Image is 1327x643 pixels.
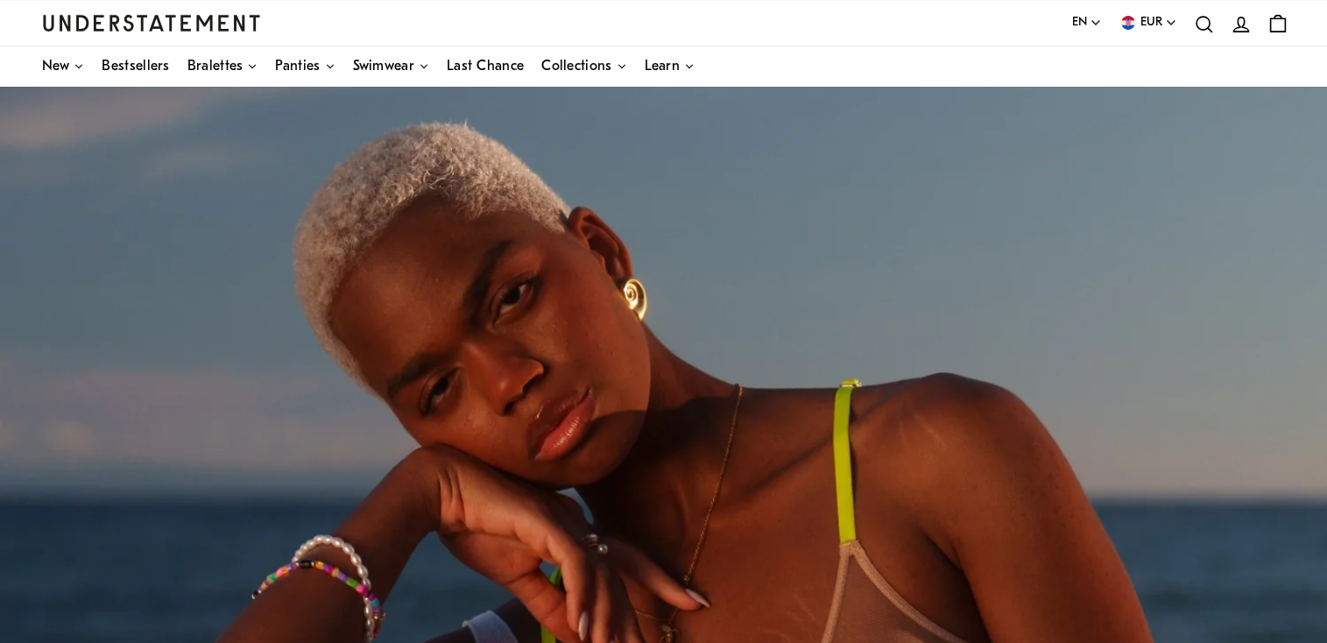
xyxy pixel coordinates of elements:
[275,60,320,74] span: Panties
[353,46,429,87] a: Swimwear
[645,60,681,74] span: Learn
[645,46,695,87] a: Learn
[541,46,626,87] a: Collections
[1072,13,1087,32] span: EN
[42,46,85,87] a: New
[1140,13,1162,32] span: EUR
[102,60,169,74] span: Bestsellers
[447,46,524,87] a: Last Chance
[541,60,611,74] span: Collections
[1119,13,1177,32] button: EUR
[1072,13,1102,32] button: EN
[353,60,414,74] span: Swimwear
[42,60,70,74] span: New
[42,15,261,31] a: Understatement Homepage
[102,46,169,87] a: Bestsellers
[275,46,335,87] a: Panties
[187,60,244,74] span: Bralettes
[447,60,524,74] span: Last Chance
[187,46,258,87] a: Bralettes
